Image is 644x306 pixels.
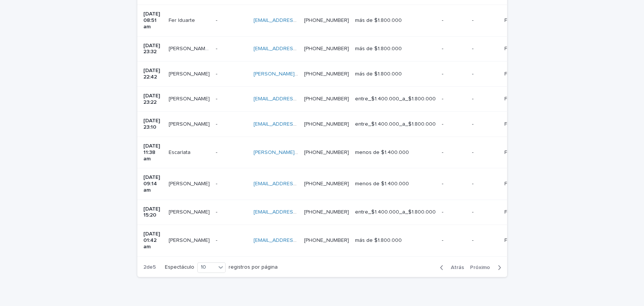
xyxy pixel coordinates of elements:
[451,265,464,270] font: Atrás
[442,150,443,155] font: -
[169,208,211,215] p: Amelia Herrera
[254,96,339,101] a: [EMAIL_ADDRESS][DOMAIN_NAME]
[216,238,217,243] font: -
[355,18,402,23] font: más de $1.800.000
[504,238,529,243] font: Facebook
[254,150,421,155] font: [PERSON_NAME][DOMAIN_NAME][EMAIL_ADDRESS][DOMAIN_NAME]
[442,46,443,51] font: -
[472,46,473,51] font: -
[434,264,467,271] button: Atrás
[472,150,473,155] font: -
[472,18,473,23] font: -
[504,96,529,101] font: Facebook
[355,96,436,101] font: entre_$1.400.000_a_$1.800.000
[143,231,161,249] font: [DATE] 01:42 am
[442,238,443,243] font: -
[169,236,211,244] p: Carmona David
[472,96,473,101] font: -
[169,179,211,187] p: Gustavo Andrés Ávila Reyes
[229,264,278,270] font: registros por página
[254,18,339,23] a: [EMAIL_ADDRESS][DOMAIN_NAME]
[472,209,473,215] font: -
[304,96,349,101] a: [PHONE_NUMBER]
[355,181,409,186] font: menos de $1.400.000
[216,209,217,215] font: -
[304,150,349,155] a: [PHONE_NUMBER]
[254,181,339,186] a: [EMAIL_ADDRESS][DOMAIN_NAME]
[254,71,421,77] a: [PERSON_NAME][EMAIL_ADDRESS][PERSON_NAME][DOMAIN_NAME]
[467,264,507,271] button: Próximo
[216,181,217,186] font: -
[153,264,156,270] font: 5
[355,121,436,127] font: entre_$1.400.000_a_$1.800.000
[254,209,339,215] font: [EMAIL_ADDRESS][DOMAIN_NAME]
[201,264,206,270] font: 10
[504,46,529,51] font: Facebook
[304,238,349,243] a: [PHONE_NUMBER]
[304,71,349,77] a: [PHONE_NUMBER]
[143,143,161,161] font: [DATE] 11:38 am
[143,68,161,80] font: [DATE] 22:42
[355,209,436,215] font: entre_$1.400.000_a_$1.800.000
[169,96,210,101] font: [PERSON_NAME]
[143,43,161,55] font: [DATE] 23:32
[254,46,339,51] a: [EMAIL_ADDRESS][DOMAIN_NAME]
[442,181,443,186] font: -
[504,181,529,186] font: Facebook
[169,238,210,243] font: [PERSON_NAME]
[472,181,473,186] font: -
[143,175,161,193] font: [DATE] 09:14 am
[169,121,210,127] font: [PERSON_NAME]
[504,150,529,155] font: Facebook
[442,96,443,101] font: -
[472,238,473,243] font: -
[216,121,217,127] font: -
[504,121,529,127] font: Facebook
[304,121,349,127] a: [PHONE_NUMBER]
[169,71,210,77] font: [PERSON_NAME]
[216,46,217,51] font: -
[216,150,217,155] font: -
[304,181,349,186] a: [PHONE_NUMBER]
[216,18,217,23] font: -
[504,71,529,77] font: Facebook
[254,121,339,127] a: [EMAIL_ADDRESS][DOMAIN_NAME]
[504,18,529,23] font: Facebook
[143,264,146,270] font: 2
[472,121,473,127] font: -
[304,209,349,215] font: [PHONE_NUMBER]
[216,71,217,77] font: -
[304,18,349,23] a: [PHONE_NUMBER]
[169,69,211,77] p: Karem Paola Rioseco Cerda
[143,93,161,105] font: [DATE] 23:22
[504,209,529,215] font: Facebook
[355,46,402,51] font: más de $1.800.000
[355,150,409,155] font: menos de $1.400.000
[442,121,443,127] font: -
[254,238,339,243] font: [EMAIL_ADDRESS][DOMAIN_NAME]
[216,96,217,101] font: -
[169,209,210,215] font: [PERSON_NAME]
[169,120,211,128] p: Yolanda Solange Pérez Arriagada
[442,209,443,215] font: -
[143,206,161,218] font: [DATE] 15:20
[169,150,191,155] font: Escarlata
[169,46,218,51] font: [PERSON_NAME] VD
[169,181,210,186] font: [PERSON_NAME]
[442,71,443,77] font: -
[146,264,153,270] font: de
[304,46,349,51] a: [PHONE_NUMBER]
[442,18,443,23] font: -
